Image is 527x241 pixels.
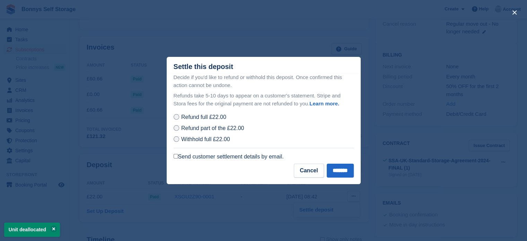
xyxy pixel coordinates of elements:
input: Refund full £22.00 [174,114,179,120]
span: Refund part of the £22.00 [181,125,244,131]
span: Refund full £22.00 [181,114,226,120]
p: Unit deallocated [4,223,60,237]
p: Refunds take 5-10 days to appear on a customer's statement. Stripe and Stora fees for the origina... [174,92,354,107]
button: close [509,7,520,18]
input: Refund part of the £22.00 [174,125,179,131]
span: Withhold full £22.00 [181,136,230,142]
button: Cancel [294,164,324,178]
label: Send customer settlement details by email. [174,153,284,160]
p: Decide if you'd like to refund or withhold this deposit. Once confirmed this action cannot be und... [174,74,354,89]
div: Settle this deposit [174,63,233,71]
input: Withhold full £22.00 [174,136,179,142]
a: Learn more. [309,101,339,106]
input: Send customer settlement details by email. [174,154,178,158]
